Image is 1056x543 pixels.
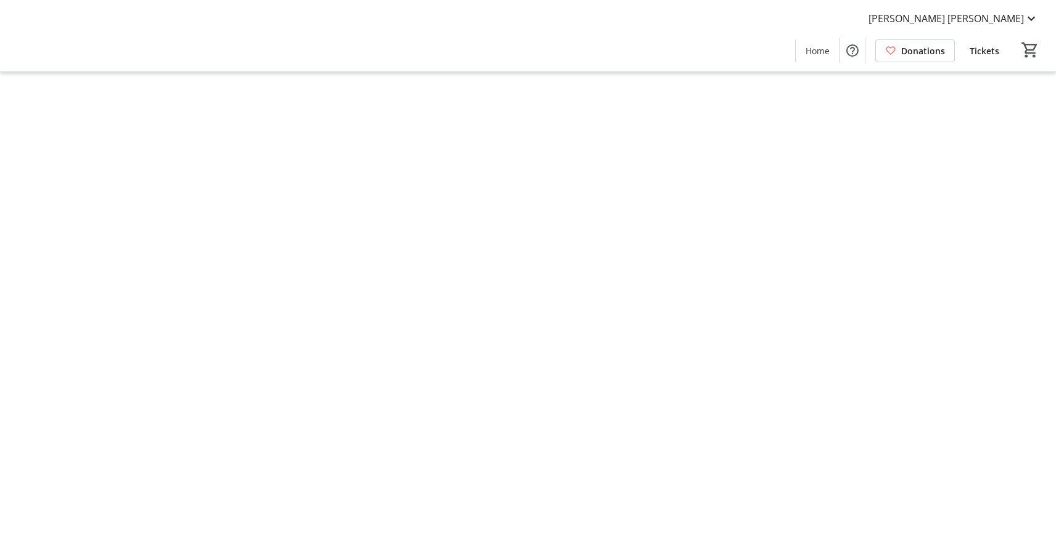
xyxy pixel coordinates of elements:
[875,39,955,62] a: Donations
[796,39,839,62] a: Home
[901,44,945,57] span: Donations
[840,38,865,63] button: Help
[970,44,999,57] span: Tickets
[960,39,1009,62] a: Tickets
[859,9,1049,28] button: [PERSON_NAME] [PERSON_NAME]
[806,44,830,57] span: Home
[1019,39,1041,61] button: Cart
[868,11,1024,26] span: [PERSON_NAME] [PERSON_NAME]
